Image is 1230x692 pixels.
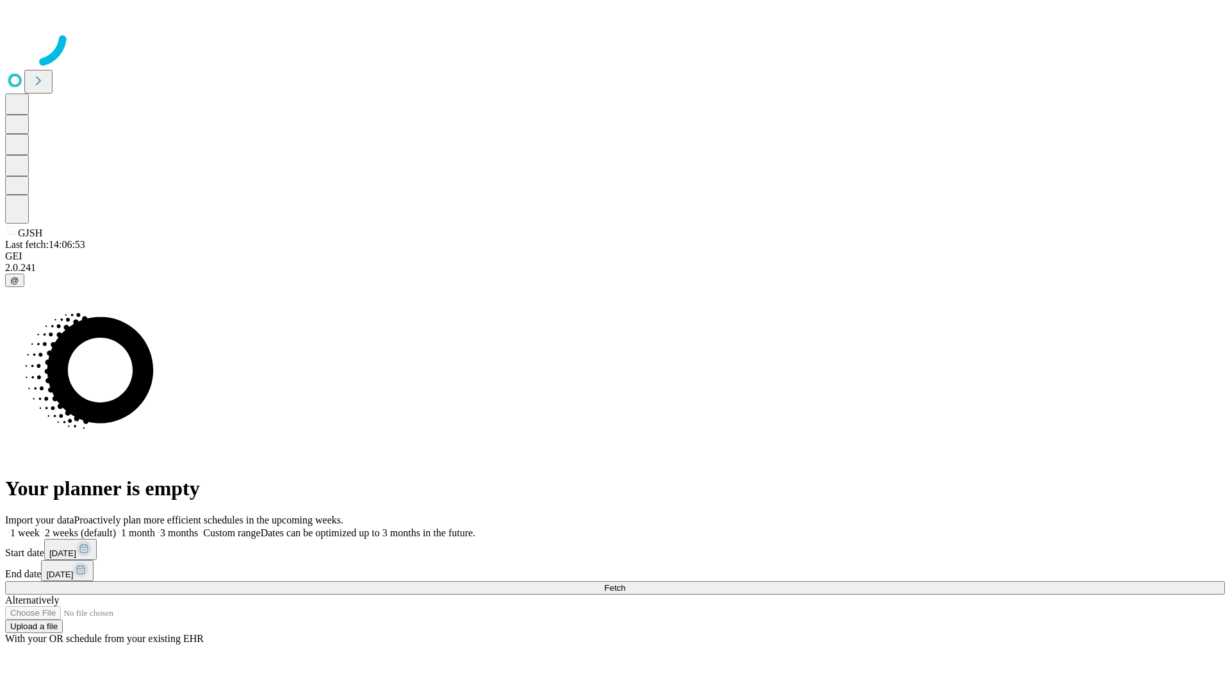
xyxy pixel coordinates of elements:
[44,539,97,560] button: [DATE]
[5,274,24,287] button: @
[160,527,198,538] span: 3 months
[5,539,1225,560] div: Start date
[121,527,155,538] span: 1 month
[5,477,1225,500] h1: Your planner is empty
[5,560,1225,581] div: End date
[5,595,59,605] span: Alternatively
[261,527,475,538] span: Dates can be optimized up to 3 months in the future.
[49,548,76,558] span: [DATE]
[5,239,85,250] span: Last fetch: 14:06:53
[41,560,94,581] button: [DATE]
[5,251,1225,262] div: GEI
[604,583,625,593] span: Fetch
[45,527,116,538] span: 2 weeks (default)
[5,262,1225,274] div: 2.0.241
[10,276,19,285] span: @
[5,620,63,633] button: Upload a file
[5,633,204,644] span: With your OR schedule from your existing EHR
[203,527,260,538] span: Custom range
[5,581,1225,595] button: Fetch
[46,570,73,579] span: [DATE]
[5,515,74,525] span: Import your data
[74,515,343,525] span: Proactively plan more efficient schedules in the upcoming weeks.
[10,527,40,538] span: 1 week
[18,227,42,238] span: GJSH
